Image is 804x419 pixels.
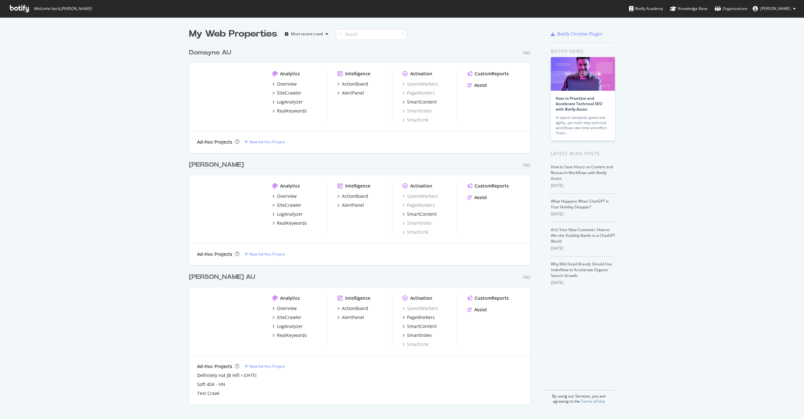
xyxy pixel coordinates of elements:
div: Activation [410,183,432,189]
a: SmartContent [402,323,437,330]
a: LogAnalyzer [272,323,303,330]
a: Assist [468,194,487,201]
a: CustomReports [468,295,509,301]
a: SmartContent [402,211,437,217]
div: SmartContent [407,99,437,105]
a: LogAnalyzer [272,99,303,105]
div: RealKeywords [277,332,307,339]
div: Most recent crawl [291,32,323,36]
div: Pro [523,50,530,56]
img: harveynorman.com.au [197,295,262,347]
div: ActionBoard [342,305,368,312]
div: LogAnalyzer [277,211,303,217]
div: Assist [474,82,487,88]
a: CustomReports [468,71,509,77]
div: Analytics [280,295,300,301]
div: ActionBoard [342,81,368,87]
a: PageWorkers [402,314,435,321]
div: [DATE] [551,211,615,217]
div: [DATE] [551,280,615,286]
div: PageWorkers [402,90,435,96]
div: Analytics [280,183,300,189]
div: SmartContent [407,323,437,330]
a: SmartContent [402,99,437,105]
a: New Ad-Hoc Project [245,251,285,257]
a: Definitely not JB Hifi [197,372,239,379]
div: By using our Services, you are agreeing to the [543,390,615,404]
a: Terms of Use [581,398,605,404]
a: SmartIndex [402,108,432,114]
a: ActionBoard [337,193,368,199]
a: SiteCrawler [272,314,302,321]
a: SmartLink [402,341,428,348]
div: Pro [523,163,530,168]
a: SmartLink [402,229,428,235]
a: Test Crawl [197,390,220,397]
div: Assist [474,194,487,201]
a: SmartIndex [402,332,432,339]
a: SiteCrawler [272,202,302,208]
div: Intelligence [345,295,370,301]
div: New Ad-Hoc Project [249,251,285,257]
div: CustomReports [475,183,509,189]
div: Overview [277,305,297,312]
a: AlertPanel [337,90,364,96]
div: New Ad-Hoc Project [249,139,285,145]
div: Intelligence [345,183,370,189]
a: New Ad-Hoc Project [245,364,285,369]
a: Domayne AU [189,48,234,57]
div: grid [189,40,535,404]
div: LogAnalyzer [277,323,303,330]
button: Most recent crawl [282,29,331,39]
a: RealKeywords [272,220,307,226]
a: AlertPanel [337,314,364,321]
div: CustomReports [475,71,509,77]
div: AlertPanel [342,90,364,96]
div: Ad-Hoc Projects [197,139,232,145]
div: Domayne AU [189,48,231,57]
a: SpeedWorkers [402,193,438,199]
a: ActionBoard [337,81,368,87]
a: LogAnalyzer [272,211,303,217]
div: SmartIndex [402,220,432,226]
a: Soft 404 - HN [197,381,225,388]
a: SmartLink [402,117,428,123]
div: SmartIndex [407,332,432,339]
div: [DATE] [551,246,615,251]
div: [PERSON_NAME] AU [189,272,255,282]
a: [PERSON_NAME] [189,160,246,170]
div: RealKeywords [277,108,307,114]
a: AI Is Your New Customer: How to Win the Visibility Battle in a ChatGPT World [551,227,615,244]
div: [DATE] [551,183,615,189]
a: Overview [272,193,297,199]
a: Assist [468,306,487,313]
a: SiteCrawler [272,90,302,96]
a: SpeedWorkers [402,305,438,312]
a: Overview [272,81,297,87]
button: [PERSON_NAME] [748,4,801,14]
a: AlertPanel [337,202,364,208]
a: ActionBoard [337,305,368,312]
div: AlertPanel [342,202,364,208]
div: Assist [474,306,487,313]
div: PageWorkers [407,314,435,321]
div: SmartContent [407,211,437,217]
div: AI search demands speed and agility, yet multi-step technical workflows take time and effort. Tha... [556,115,610,136]
div: New Ad-Hoc Project [249,364,285,369]
div: Activation [410,71,432,77]
div: SiteCrawler [277,202,302,208]
a: [PERSON_NAME] AU [189,272,258,282]
a: CustomReports [468,183,509,189]
a: How to Prioritize and Accelerate Technical SEO with Botify Assist [556,96,602,112]
a: What Happens When ChatGPT Is Your Holiday Shopper? [551,198,609,210]
div: Overview [277,193,297,199]
div: [PERSON_NAME] [189,160,244,170]
span: Omer Ayasli [760,6,791,11]
div: Analytics [280,71,300,77]
div: SiteCrawler [277,90,302,96]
